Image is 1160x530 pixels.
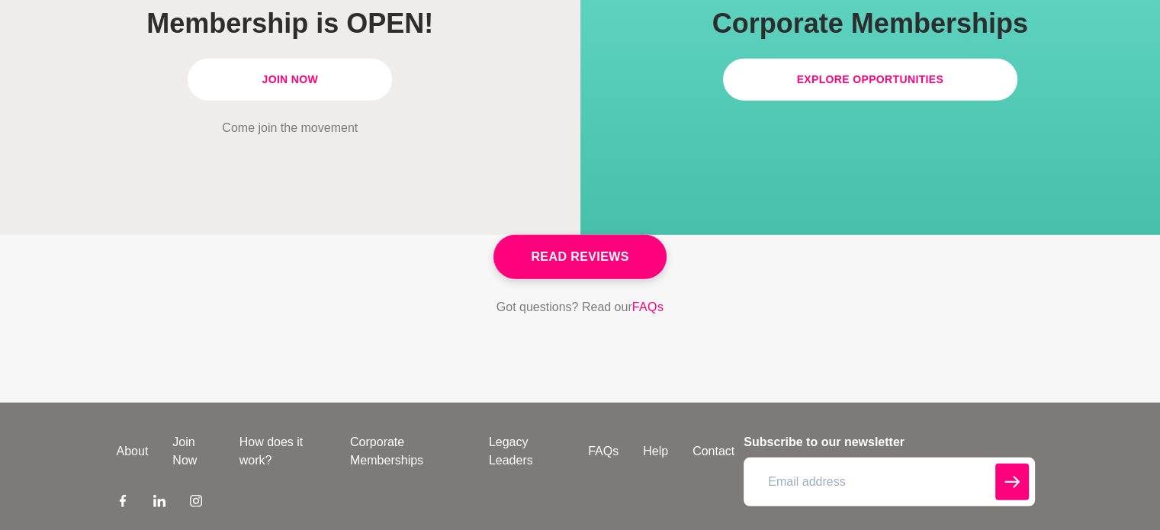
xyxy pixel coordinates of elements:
h1: Corporate Memberships [623,6,1118,40]
a: Contact [680,442,747,461]
a: Read Reviews [493,235,666,279]
a: Help [631,442,680,461]
a: Explore Opportunities [723,59,1018,101]
a: FAQs [576,442,631,461]
a: Join Now [160,433,227,470]
a: Legacy Leaders [477,433,576,470]
input: Email address [744,458,1034,506]
a: Facebook [117,494,129,512]
h4: Subscribe to our newsletter [744,433,1034,451]
a: How does it work? [227,433,338,470]
a: Corporate Memberships [338,433,477,470]
p: Come join the movement [43,119,538,137]
a: FAQs [632,297,664,317]
a: Instagram [190,494,202,512]
a: LinkedIn [153,494,165,512]
a: Join Now [188,59,392,101]
h1: Membership is OPEN! [43,6,538,40]
a: About [104,442,161,461]
p: Got questions? Read our [496,297,664,317]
